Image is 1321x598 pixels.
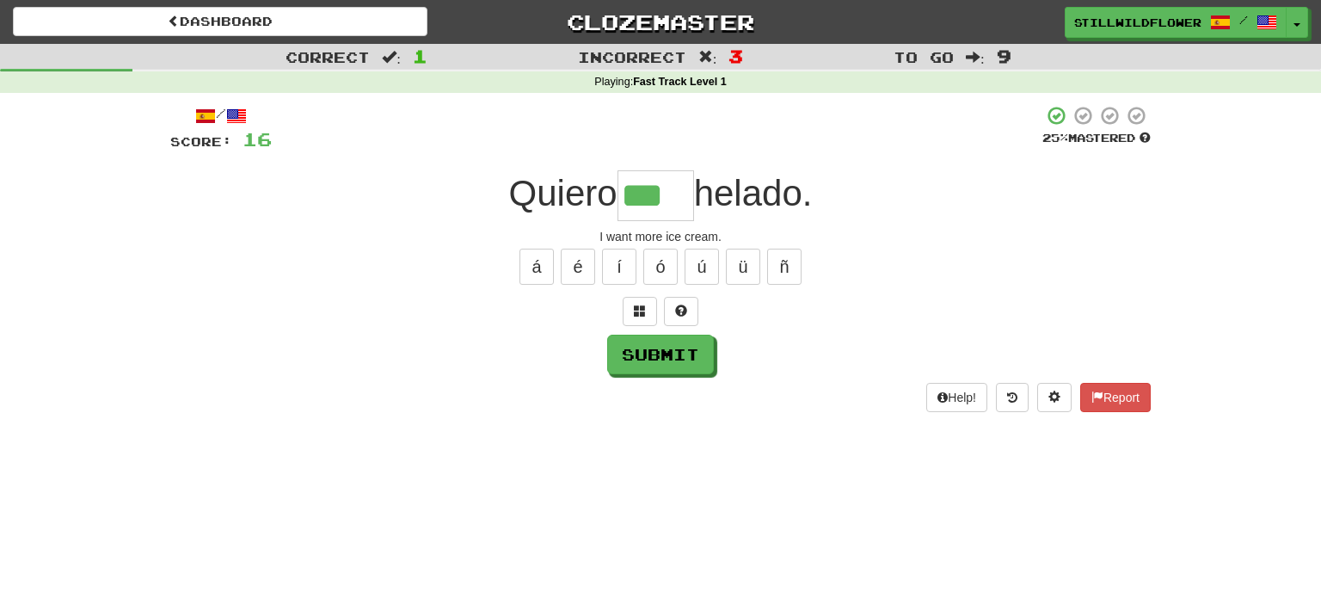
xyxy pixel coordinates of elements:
[996,383,1029,412] button: Round history (alt+y)
[453,7,868,37] a: Clozemaster
[509,173,617,213] span: Quiero
[561,249,595,285] button: é
[607,335,714,374] button: Submit
[578,48,686,65] span: Incorrect
[894,48,954,65] span: To go
[997,46,1011,66] span: 9
[1065,7,1287,38] a: StillWildflower641 /
[382,50,401,65] span: :
[643,249,678,285] button: ó
[767,249,802,285] button: ñ
[1074,15,1201,30] span: StillWildflower641
[519,249,554,285] button: á
[1080,383,1151,412] button: Report
[694,173,813,213] span: helado.
[13,7,427,36] a: Dashboard
[926,383,987,412] button: Help!
[286,48,370,65] span: Correct
[1239,14,1248,26] span: /
[623,297,657,326] button: Switch sentence to multiple choice alt+p
[726,249,760,285] button: ü
[170,134,232,149] span: Score:
[413,46,427,66] span: 1
[1042,131,1151,146] div: Mastered
[633,76,727,88] strong: Fast Track Level 1
[664,297,698,326] button: Single letter hint - you only get 1 per sentence and score half the points! alt+h
[966,50,985,65] span: :
[170,228,1151,245] div: I want more ice cream.
[1042,131,1068,145] span: 25 %
[602,249,636,285] button: í
[698,50,717,65] span: :
[243,128,272,150] span: 16
[728,46,743,66] span: 3
[685,249,719,285] button: ú
[170,105,272,126] div: /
